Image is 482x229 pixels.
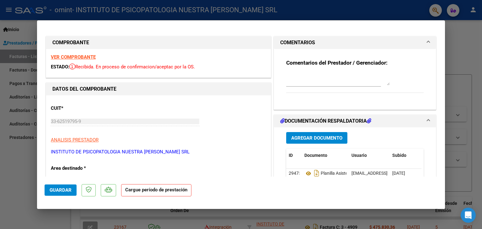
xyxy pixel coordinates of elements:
[50,187,72,193] span: Guardar
[51,165,115,172] p: Area destinado *
[286,132,347,144] button: Agregar Documento
[51,148,266,156] p: INSTITUTO DE PSICOPATOLOGIA NUESTRA [PERSON_NAME] SRL
[286,149,302,162] datatable-header-cell: ID
[69,64,195,70] span: Recibida. En proceso de confirmacion/aceptac por la OS.
[280,39,315,46] h1: COMENTARIOS
[291,135,342,141] span: Agregar Documento
[289,171,301,176] span: 29473
[304,153,327,158] span: Documento
[52,40,89,45] strong: COMPROBANTE
[52,86,116,92] strong: DATOS DEL COMPROBANTE
[45,184,77,196] button: Guardar
[121,184,191,196] strong: Cargue período de prestación
[461,208,476,223] div: Open Intercom Messenger
[349,149,390,162] datatable-header-cell: Usuario
[313,168,321,178] i: Descargar documento
[421,149,453,162] datatable-header-cell: Acción
[390,149,421,162] datatable-header-cell: Subido
[274,115,436,127] mat-expansion-panel-header: DOCUMENTACIÓN RESPALDATORIA
[351,153,367,158] span: Usuario
[51,137,99,143] span: ANALISIS PRESTADOR
[280,117,371,125] h1: DOCUMENTACIÓN RESPALDATORIA
[392,171,405,176] span: [DATE]
[51,54,96,60] a: VER COMPROBANTE
[51,105,115,112] p: CUIT
[304,171,356,176] span: Planilla Asistencia
[302,149,349,162] datatable-header-cell: Documento
[274,49,436,109] div: COMENTARIOS
[274,36,436,49] mat-expansion-panel-header: COMENTARIOS
[51,64,69,70] span: ESTADO:
[351,171,460,176] span: [EMAIL_ADDRESS][DOMAIN_NAME] - INSTITUTO LIWEN
[286,60,388,66] strong: Comentarios del Prestador / Gerenciador:
[392,153,406,158] span: Subido
[289,153,293,158] span: ID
